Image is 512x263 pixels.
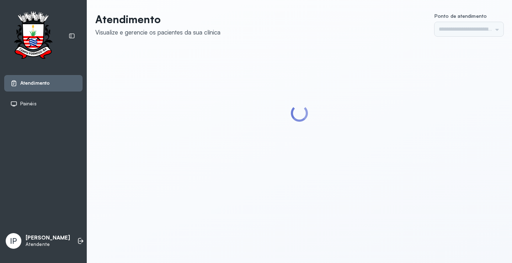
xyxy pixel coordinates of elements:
[434,13,487,19] span: Ponto de atendimento
[95,28,220,36] div: Visualize e gerencie os pacientes da sua clínica
[7,11,59,61] img: Logotipo do estabelecimento
[95,13,220,26] p: Atendimento
[10,80,76,87] a: Atendimento
[20,101,37,107] span: Painéis
[26,241,70,247] p: Atendente
[20,80,50,86] span: Atendimento
[26,235,70,241] p: [PERSON_NAME]
[10,236,17,246] span: IP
